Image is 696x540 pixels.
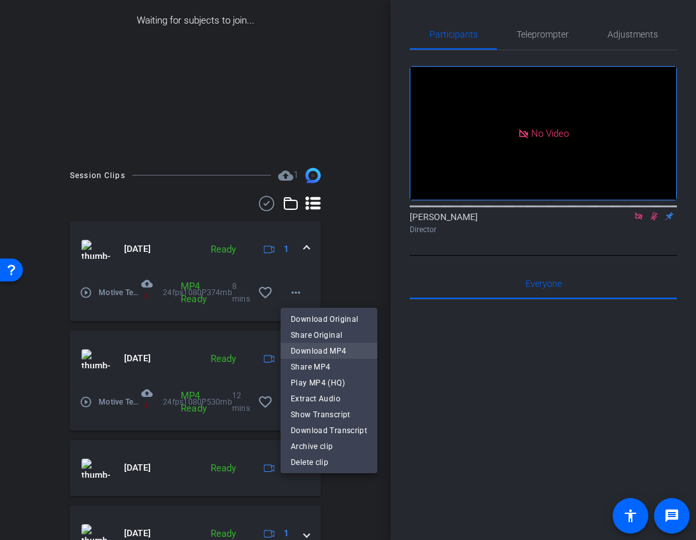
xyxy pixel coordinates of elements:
span: Download MP4 [291,343,367,358]
span: Download Transcript [291,422,367,438]
span: Share Original [291,327,367,342]
span: Show Transcript [291,406,367,422]
span: Extract Audio [291,391,367,406]
span: Download Original [291,311,367,326]
span: Play MP4 (HQ) [291,375,367,390]
span: Share MP4 [291,359,367,374]
span: Delete clip [291,454,367,469]
span: Archive clip [291,438,367,453]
